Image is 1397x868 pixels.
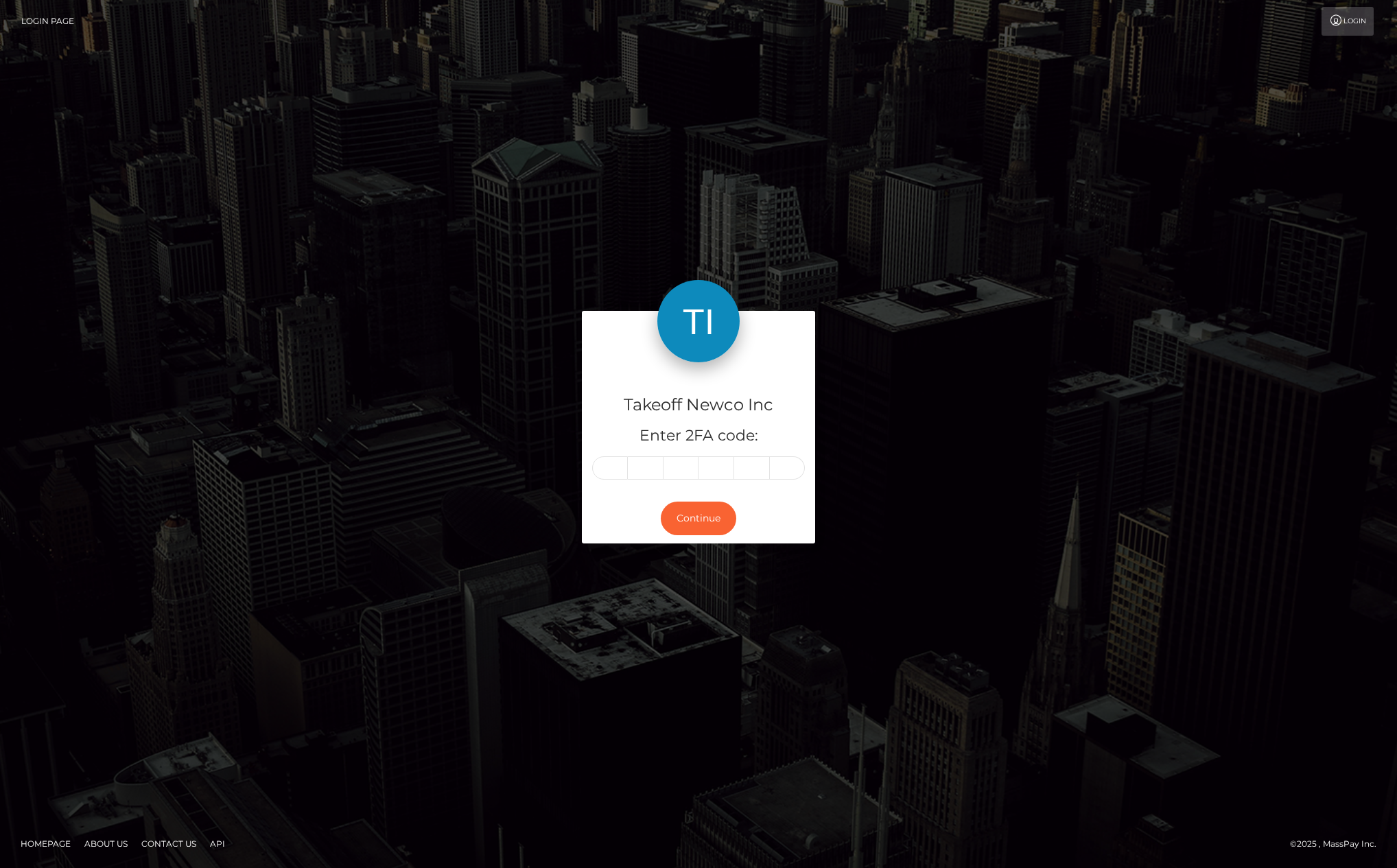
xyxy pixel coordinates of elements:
div: © 2025 , MassPay Inc. [1290,836,1387,852]
a: Login Page [21,7,74,36]
a: Contact Us [136,833,202,854]
h4: Takeoff Newco Inc [592,393,805,417]
h5: Enter 2FA code: [592,425,805,447]
button: Continue [661,502,736,535]
a: Login [1322,7,1374,36]
a: API [204,833,231,854]
img: Takeoff Newco Inc [657,280,740,362]
a: Homepage [15,833,76,854]
a: About Us [79,833,133,854]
